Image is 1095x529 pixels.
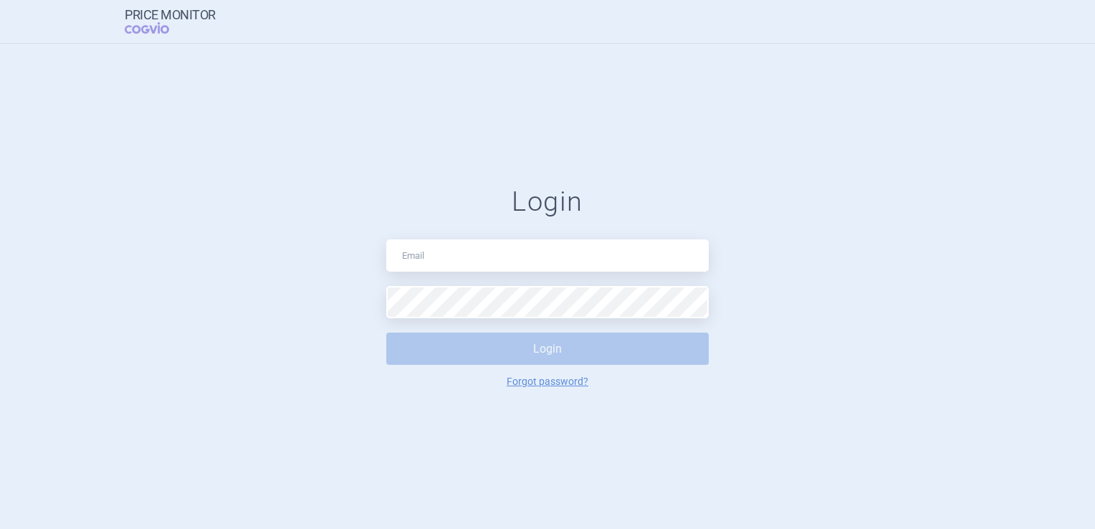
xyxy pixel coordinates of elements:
[507,376,588,386] a: Forgot password?
[386,333,709,365] button: Login
[125,8,216,35] a: Price MonitorCOGVIO
[386,239,709,272] input: Email
[125,22,189,34] span: COGVIO
[125,8,216,22] strong: Price Monitor
[386,186,709,219] h1: Login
